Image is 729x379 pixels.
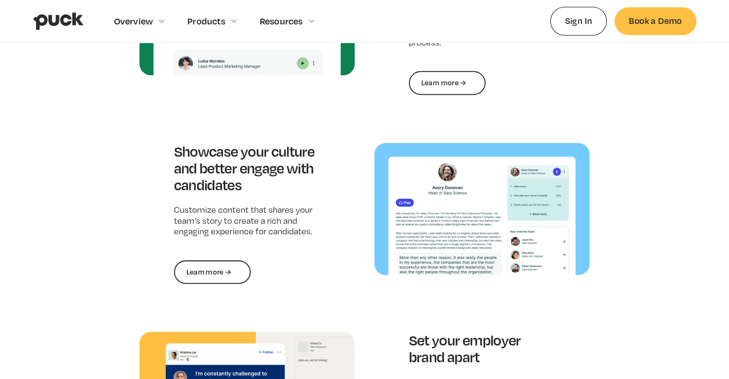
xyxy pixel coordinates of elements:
[614,7,696,34] a: Book a Demo
[260,16,303,26] div: Resources
[174,143,321,194] h3: Showcase your culture and better engage with candidates
[550,7,607,35] a: Sign In
[409,71,486,95] a: Learn more →
[187,16,225,26] div: Products
[174,205,321,237] p: Customize content that shares your team’s story to create a rich and engaging experience for cand...
[114,16,153,26] div: Overview
[409,332,555,365] h3: Set your employer brand apart
[174,260,251,284] a: Learn more →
